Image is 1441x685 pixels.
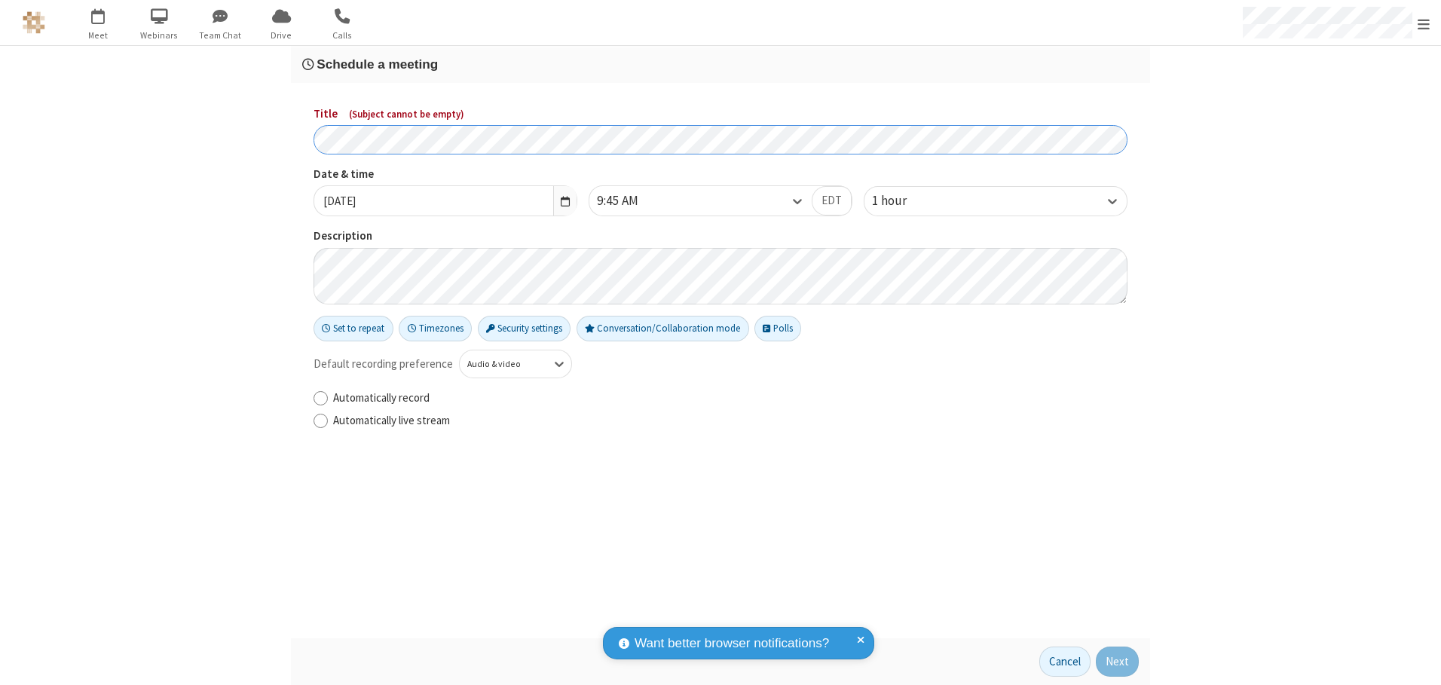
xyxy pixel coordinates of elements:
span: Calls [314,29,371,42]
span: Default recording preference [314,356,453,373]
button: Next [1096,647,1139,677]
button: EDT [812,186,852,216]
label: Title [314,106,1127,123]
button: Cancel [1039,647,1091,677]
button: Polls [754,316,801,341]
span: Want better browser notifications? [635,634,829,653]
div: 9:45 AM [597,191,664,211]
img: QA Selenium DO NOT DELETE OR CHANGE [23,11,45,34]
label: Date & time [314,166,577,183]
button: Conversation/Collaboration mode [577,316,749,341]
button: Timezones [399,316,472,341]
span: Webinars [131,29,188,42]
label: Automatically live stream [333,412,1127,430]
button: Set to repeat [314,316,393,341]
span: ( Subject cannot be empty ) [349,108,464,121]
span: Schedule a meeting [317,57,438,72]
span: Team Chat [192,29,249,42]
span: Drive [253,29,310,42]
label: Description [314,228,1127,245]
div: Audio & video [467,357,539,371]
button: Security settings [478,316,571,341]
label: Automatically record [333,390,1127,407]
div: 1 hour [872,191,932,211]
span: Meet [70,29,127,42]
